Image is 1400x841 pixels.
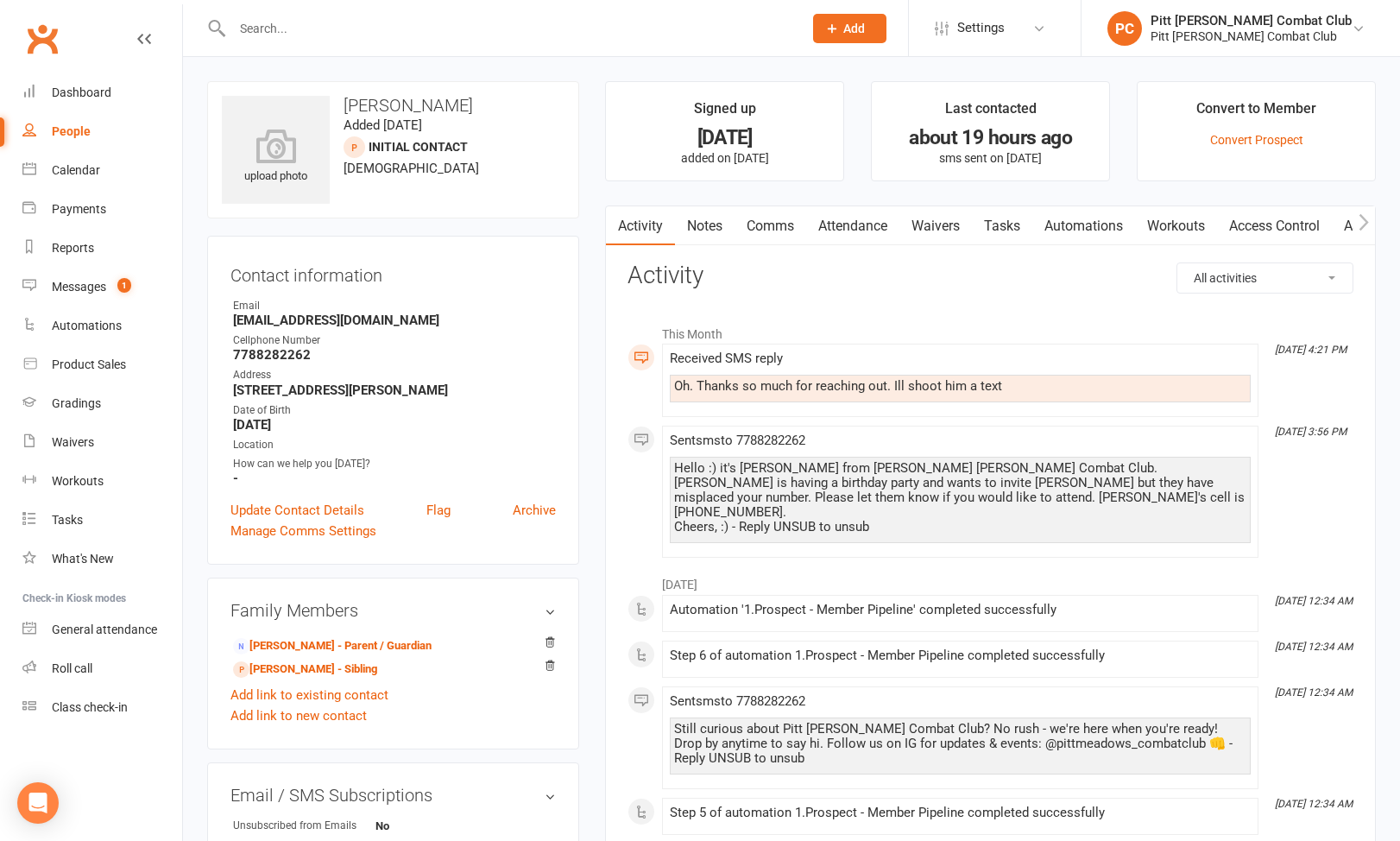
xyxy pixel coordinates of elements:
[52,163,100,177] div: Calendar
[52,513,83,527] div: Tasks
[233,347,556,363] strong: 7788282262
[52,474,104,488] div: Workouts
[230,259,556,285] h3: Contact information
[22,229,182,268] a: Reports
[22,540,182,579] a: What's New
[22,190,182,229] a: Payments
[674,461,1246,534] div: Hello :) it's [PERSON_NAME] from [PERSON_NAME] [PERSON_NAME] Combat Club. [PERSON_NAME] is having...
[22,112,182,151] a: People
[233,298,556,314] div: Email
[1275,686,1353,699] i: [DATE] 12:34 AM
[735,206,806,246] a: Comms
[1217,206,1332,246] a: Access Control
[233,367,556,383] div: Address
[52,319,122,332] div: Automations
[52,552,114,566] div: What's New
[233,437,556,453] div: Location
[945,98,1037,129] div: Last contacted
[675,206,735,246] a: Notes
[22,501,182,540] a: Tasks
[52,623,157,636] div: General attendance
[233,471,556,486] strong: -
[627,262,1353,289] h3: Activity
[957,9,1005,47] span: Settings
[233,383,556,398] strong: [STREET_ADDRESS][PERSON_NAME]
[670,603,1251,617] div: Automation '1.Prospect - Member Pipeline' completed successfully
[22,610,182,649] a: General attendance kiosk mode
[887,129,1094,147] div: about 19 hours ago
[52,124,91,138] div: People
[1196,98,1316,129] div: Convert to Member
[1275,595,1353,607] i: [DATE] 12:34 AM
[233,313,556,328] strong: [EMAIL_ADDRESS][DOMAIN_NAME]
[52,85,111,99] div: Dashboard
[52,357,126,371] div: Product Sales
[52,202,106,216] div: Payments
[230,705,367,726] a: Add link to new contact
[426,500,451,521] a: Flag
[627,566,1353,594] li: [DATE]
[117,278,131,293] span: 1
[1135,206,1217,246] a: Workouts
[222,129,330,186] div: upload photo
[375,819,475,832] strong: No
[1151,13,1352,28] div: Pitt [PERSON_NAME] Combat Club
[52,700,128,714] div: Class check-in
[22,307,182,345] a: Automations
[233,818,375,834] div: Unsubscribed from Emails
[972,206,1032,246] a: Tasks
[22,151,182,190] a: Calendar
[233,417,556,433] strong: [DATE]
[670,351,1251,366] div: Received SMS reply
[843,22,865,35] span: Add
[52,661,92,675] div: Roll call
[344,117,422,133] time: Added [DATE]
[230,500,364,521] a: Update Contact Details
[899,206,972,246] a: Waivers
[222,96,564,115] h3: [PERSON_NAME]
[17,782,59,824] div: Open Intercom Messenger
[22,462,182,501] a: Workouts
[513,500,556,521] a: Archive
[230,786,556,805] h3: Email / SMS Subscriptions
[233,661,377,679] a: [PERSON_NAME] - Sibling
[227,16,791,41] input: Search...
[230,601,556,620] h3: Family Members
[52,241,94,255] div: Reports
[1210,133,1303,147] a: Convert Prospect
[22,73,182,112] a: Dashboard
[606,206,675,246] a: Activity
[22,268,182,307] a: Messages 1
[21,17,64,60] a: Clubworx
[694,98,756,129] div: Signed up
[1275,641,1353,653] i: [DATE] 12:34 AM
[230,521,376,541] a: Manage Comms Settings
[806,206,899,246] a: Attendance
[1275,426,1346,438] i: [DATE] 3:56 PM
[52,435,94,449] div: Waivers
[233,332,556,349] div: Cellphone Number
[344,161,479,176] span: [DEMOGRAPHIC_DATA]
[369,140,468,154] span: Initial Contact
[674,379,1246,394] div: Oh. Thanks so much for reaching out. Ill shoot him a text
[670,648,1251,663] div: Step 6 of automation 1.Prospect - Member Pipeline completed successfully
[1151,28,1352,44] div: Pitt [PERSON_NAME] Combat Club
[22,423,182,462] a: Waivers
[887,151,1094,165] p: sms sent on [DATE]
[233,456,556,472] div: How can we help you [DATE]?
[22,688,182,727] a: Class kiosk mode
[233,637,432,655] a: [PERSON_NAME] - Parent / Guardian
[22,384,182,423] a: Gradings
[621,129,828,147] div: [DATE]
[670,806,1251,820] div: Step 5 of automation 1.Prospect - Member Pipeline completed successfully
[22,649,182,688] a: Roll call
[230,685,388,705] a: Add link to existing contact
[1275,344,1346,356] i: [DATE] 4:21 PM
[52,280,106,294] div: Messages
[674,722,1246,766] div: Still curious about Pitt [PERSON_NAME] Combat Club? No rush - we're here when you're ready! Drop ...
[1032,206,1135,246] a: Automations
[670,433,805,448] span: Sent sms to 7788282262
[627,316,1353,344] li: This Month
[621,151,828,165] p: added on [DATE]
[813,14,886,43] button: Add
